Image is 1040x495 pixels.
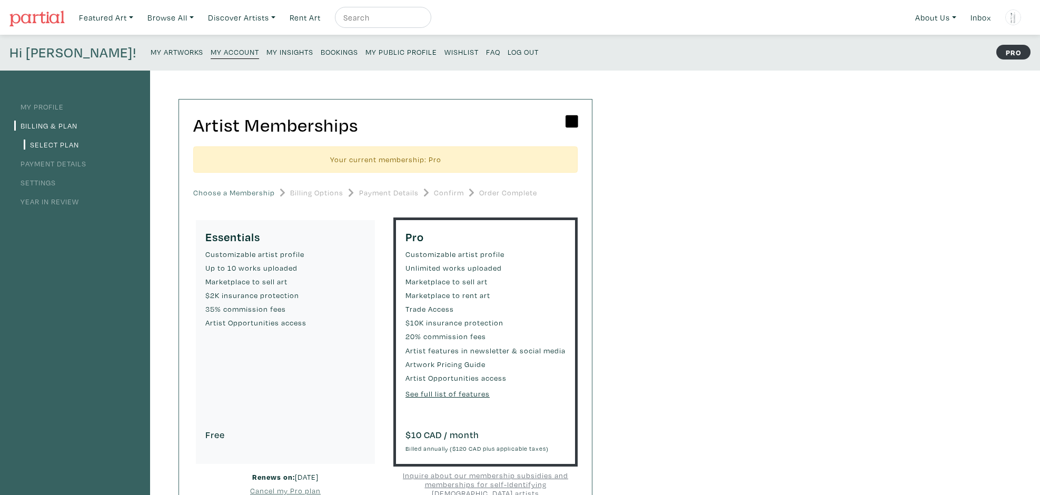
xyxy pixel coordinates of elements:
a: Rent Art [285,7,325,28]
a: Choose a Membership [193,182,275,203]
small: 20% commission fees [405,331,566,342]
a: Inbox [966,7,996,28]
a: My Profile [14,102,64,112]
small: 35% commission fees [205,303,365,315]
small: Order Complete [479,187,537,199]
small: Bookings [321,47,358,57]
h5: Essentials [205,230,365,244]
a: Log Out [508,44,539,58]
small: Marketplace to sell art [205,276,365,288]
div: Your current membership: Pro [193,146,578,173]
small: FAQ [486,47,500,57]
small: Confirm [434,187,464,199]
small: My Insights [266,47,313,57]
a: My Insights [266,44,313,58]
a: Billing Options [290,182,343,203]
small: Up to 10 works uploaded [205,262,365,274]
a: Discover Artists [203,7,280,28]
small: Artist Opportunities access [205,317,365,329]
small: $2K insurance protection [205,290,365,301]
a: Featured Art [74,7,138,28]
a: Payment Details [359,182,419,203]
img: phpThumb.php [1005,9,1021,25]
small: Artist Opportunities access [405,372,566,384]
small: Customizable artist profile [205,249,365,260]
small: Payment Details [359,187,419,199]
a: Order Complete [479,182,537,203]
small: Customizable artist profile [405,249,566,260]
small: My Account [211,47,259,57]
a: Payment Details [14,159,86,169]
small: Artist features in newsletter & social media [405,345,566,357]
small: $10K insurance protection [405,317,566,329]
small: Unlimited works uploaded [405,262,566,274]
a: Bookings [321,44,358,58]
small: My Artworks [151,47,203,57]
a: Confirm [434,182,464,203]
small: [DATE] [193,471,378,483]
a: Select Plan [24,140,79,150]
input: Search [342,11,421,24]
h5: Pro [405,230,566,244]
strong: PRO [996,45,1031,60]
small: Marketplace to sell art [405,276,566,288]
strong: Renews on: [252,472,295,482]
a: Year in Review [14,196,79,206]
a: Billing & Plan [14,121,77,131]
a: Settings [14,177,56,187]
small: Choose a Membership [193,187,275,199]
a: Browse All [143,7,199,28]
small: Billed annually ($120 CAD plus applicable taxes) [405,444,549,452]
small: Billing Options [290,187,343,199]
h2: Artist Memberships [193,114,578,136]
small: Trade Access [405,303,566,315]
a: My Artworks [151,44,203,58]
small: My Public Profile [365,47,437,57]
h6: Free [205,429,365,441]
a: My Account [211,44,259,59]
a: About Us [910,7,961,28]
small: Log Out [508,47,539,57]
a: See full list of features [405,389,490,399]
a: My Public Profile [365,44,437,58]
h4: Hi [PERSON_NAME]! [9,44,136,61]
small: Artwork Pricing Guide [405,359,566,370]
a: Wishlist [444,44,479,58]
h6: $ 10 CAD / month [405,429,566,441]
a: FAQ [486,44,500,58]
small: Marketplace to rent art [405,290,566,301]
small: Wishlist [444,47,479,57]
